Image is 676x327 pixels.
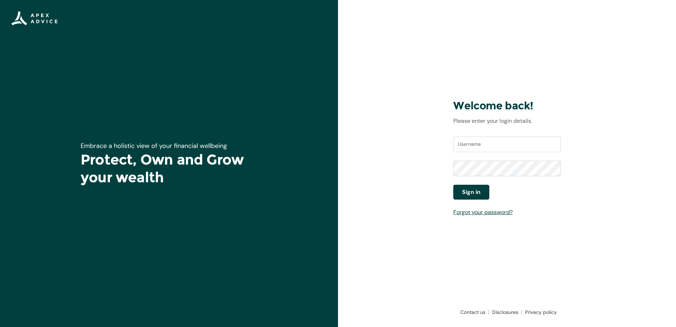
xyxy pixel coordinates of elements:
[453,117,561,125] p: Please enter your login details.
[522,309,557,316] a: Privacy policy
[453,208,513,216] a: Forgot your password?
[11,11,58,25] img: Apex Advice Group
[81,142,227,150] span: Embrace a holistic view of your financial wellbeing
[458,309,489,316] a: Contact us
[489,309,522,316] a: Disclosures
[453,137,561,152] input: Username
[462,188,480,196] span: Sign in
[81,151,257,186] h1: Protect, Own and Grow your wealth
[453,99,561,113] h3: Welcome back!
[453,185,489,200] button: Sign in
